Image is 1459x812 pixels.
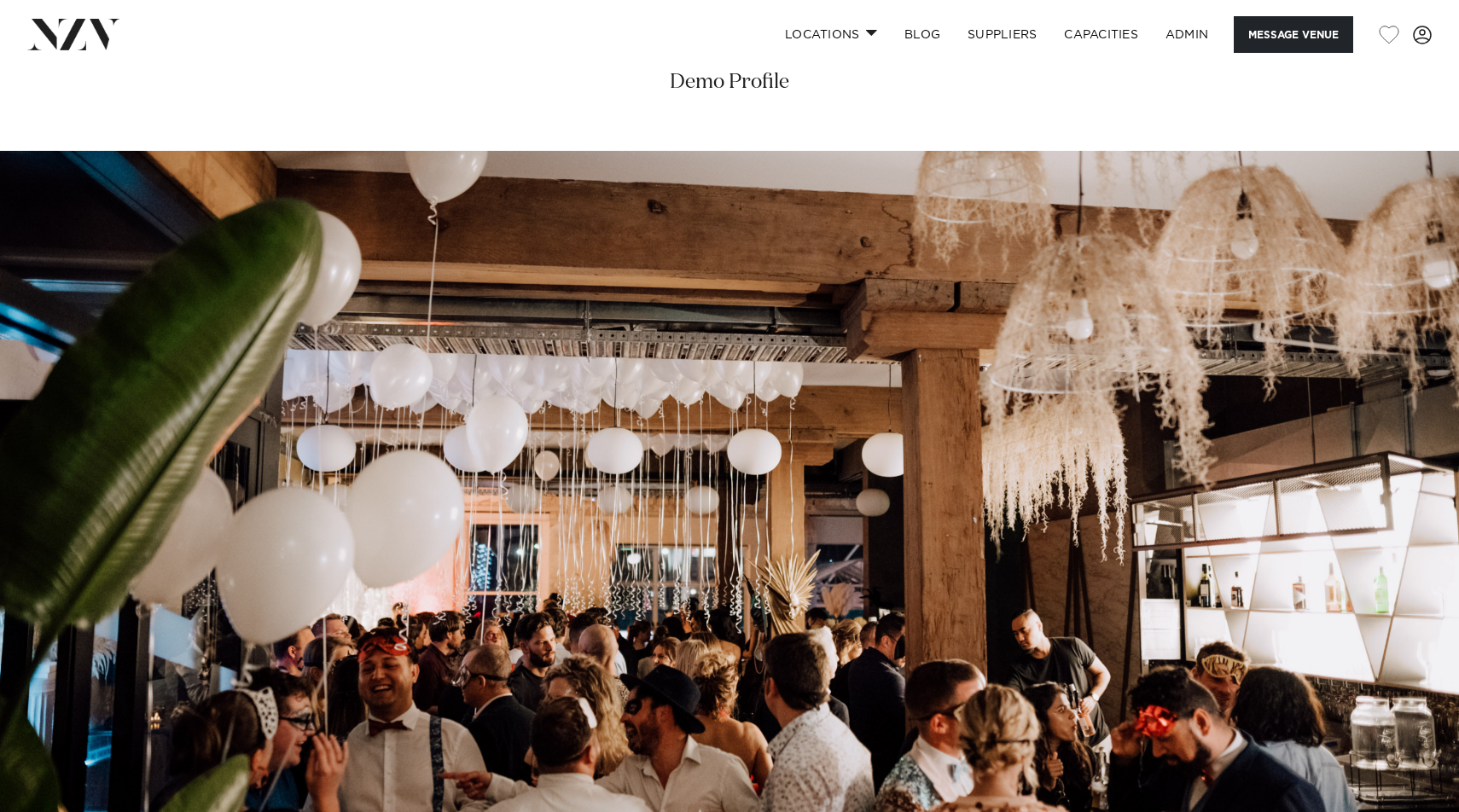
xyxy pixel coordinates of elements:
[1152,16,1222,53] a: ADMIN
[771,16,891,53] a: Locations
[1234,16,1353,53] button: Message Venue
[891,16,954,53] a: BLOG
[27,19,120,49] img: nzv-logo.png
[1050,16,1152,53] a: Capacities
[954,16,1050,53] a: SUPPLIERS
